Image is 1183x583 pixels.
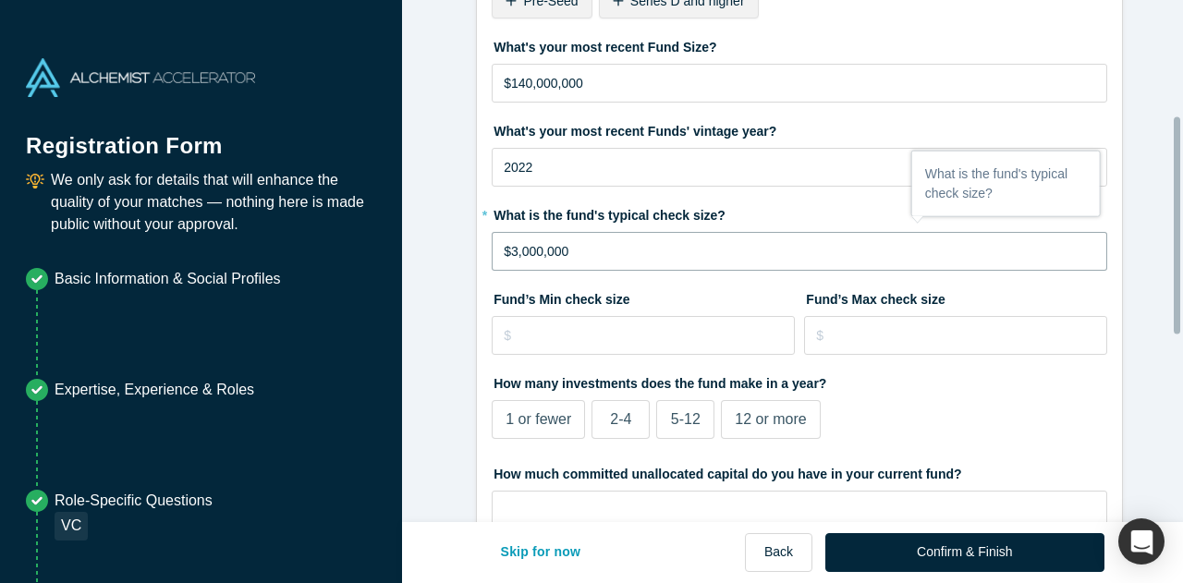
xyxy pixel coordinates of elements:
p: Expertise, Experience & Roles [55,379,254,401]
input: YYYY [492,148,1107,187]
div: What is the fund's typical check size? [912,152,1100,216]
label: What's your most recent Fund Size? [492,31,1107,57]
input: $ [492,64,1107,103]
input: $ [804,316,1107,355]
button: Back [745,533,812,572]
p: We only ask for details that will enhance the quality of your matches — nothing here is made publ... [51,169,376,236]
input: $ [492,316,795,355]
span: 5-12 [671,411,701,427]
label: Fund’s Min check size [492,284,795,310]
button: Skip for now [482,533,601,572]
h1: Registration Form [26,110,376,163]
span: 12 or more [735,411,806,427]
label: What is the fund's typical check size? [492,200,1107,225]
label: How much committed unallocated capital do you have in your current fund? [492,458,1107,484]
span: 2-4 [610,411,631,427]
p: Role-Specific Questions [55,490,213,512]
p: Basic Information & Social Profiles [55,268,281,290]
span: 1 or fewer [506,411,571,427]
label: What's your most recent Funds' vintage year? [492,115,1107,141]
label: Fund’s Max check size [804,284,1107,310]
img: Alchemist Accelerator Logo [26,58,255,97]
button: Confirm & Finish [825,533,1104,572]
label: How many investments does the fund make in a year? [492,368,1107,394]
div: VC [55,512,88,540]
input: $ [492,232,1107,271]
